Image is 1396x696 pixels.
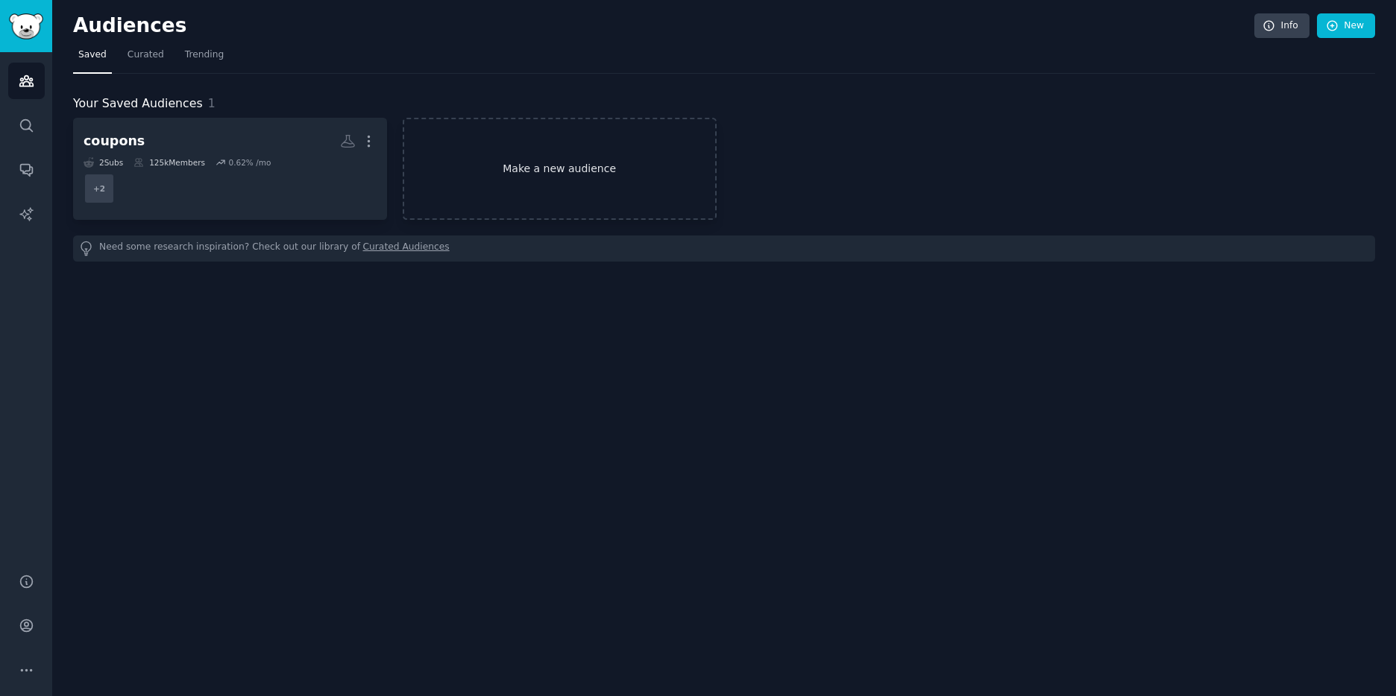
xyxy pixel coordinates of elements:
a: Curated [122,43,169,74]
div: coupons [84,132,145,151]
a: Curated Audiences [363,241,450,256]
div: Need some research inspiration? Check out our library of [73,235,1375,262]
a: Info [1254,13,1309,39]
span: 1 [208,96,216,110]
div: 125k Members [133,157,205,168]
img: GummySearch logo [9,13,43,39]
span: Curated [128,48,164,62]
h2: Audiences [73,14,1254,38]
span: Saved [78,48,107,62]
a: Make a new audience [403,118,717,220]
div: 2 Sub s [84,157,123,168]
a: Saved [73,43,112,74]
div: + 2 [84,173,115,204]
span: Trending [185,48,224,62]
span: Your Saved Audiences [73,95,203,113]
div: 0.62 % /mo [228,157,271,168]
a: Trending [180,43,229,74]
a: coupons2Subs125kMembers0.62% /mo+2 [73,118,387,220]
a: New [1317,13,1375,39]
